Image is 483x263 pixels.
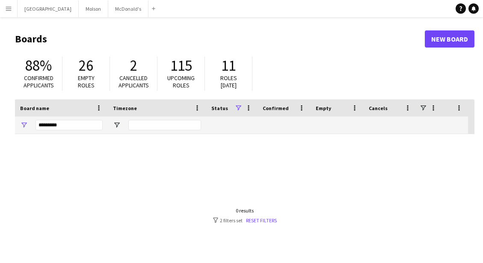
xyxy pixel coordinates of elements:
span: Confirmed [263,105,289,111]
h1: Boards [15,33,425,45]
a: Reset filters [246,217,277,224]
span: Empty roles [78,74,95,89]
span: Confirmed applicants [24,74,54,89]
button: Open Filter Menu [20,121,28,129]
button: Molson [79,0,108,17]
span: Cancelled applicants [119,74,149,89]
span: Cancels [369,105,388,111]
span: 88% [25,56,52,75]
span: 11 [221,56,236,75]
span: Upcoming roles [167,74,195,89]
span: Status [211,105,228,111]
button: Open Filter Menu [113,121,121,129]
input: Timezone Filter Input [128,120,201,130]
span: 26 [79,56,93,75]
span: Timezone [113,105,137,111]
span: 115 [170,56,192,75]
span: 2 [130,56,137,75]
button: [GEOGRAPHIC_DATA] [18,0,79,17]
button: McDonald's [108,0,148,17]
span: Empty [316,105,331,111]
div: 0 results [213,207,277,214]
a: New Board [425,30,474,48]
span: Board name [20,105,49,111]
span: Roles [DATE] [220,74,237,89]
div: 2 filters set [213,217,277,224]
input: Board name Filter Input [36,120,103,130]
